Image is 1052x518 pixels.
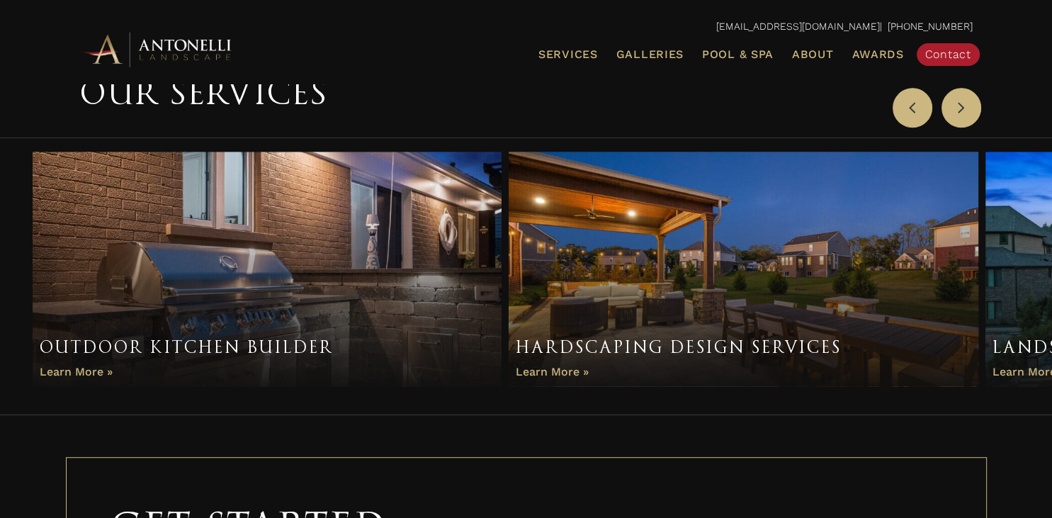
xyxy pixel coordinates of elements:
span: Awards [852,47,903,61]
span: Services [538,49,598,60]
a: Awards [846,45,909,64]
a: Galleries [611,45,689,64]
a: Services [533,45,604,64]
a: [EMAIL_ADDRESS][DOMAIN_NAME] [716,21,880,32]
a: Pool & Spa [696,45,779,64]
span: Our Services [80,74,329,112]
a: Hardscaping Design Services [509,152,978,386]
span: About [792,49,834,60]
span: Pool & Spa [702,47,774,61]
div: Item 2 of 3 [505,152,981,386]
p: | [PHONE_NUMBER] [80,18,973,36]
a: Outdoor Kitchen Builder [33,152,502,386]
span: Galleries [616,47,684,61]
a: About [786,45,839,64]
a: Contact [917,43,980,66]
img: Antonelli Horizontal Logo [80,30,236,69]
span: Contact [925,47,971,61]
div: Item 1 of 3 [29,152,505,386]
